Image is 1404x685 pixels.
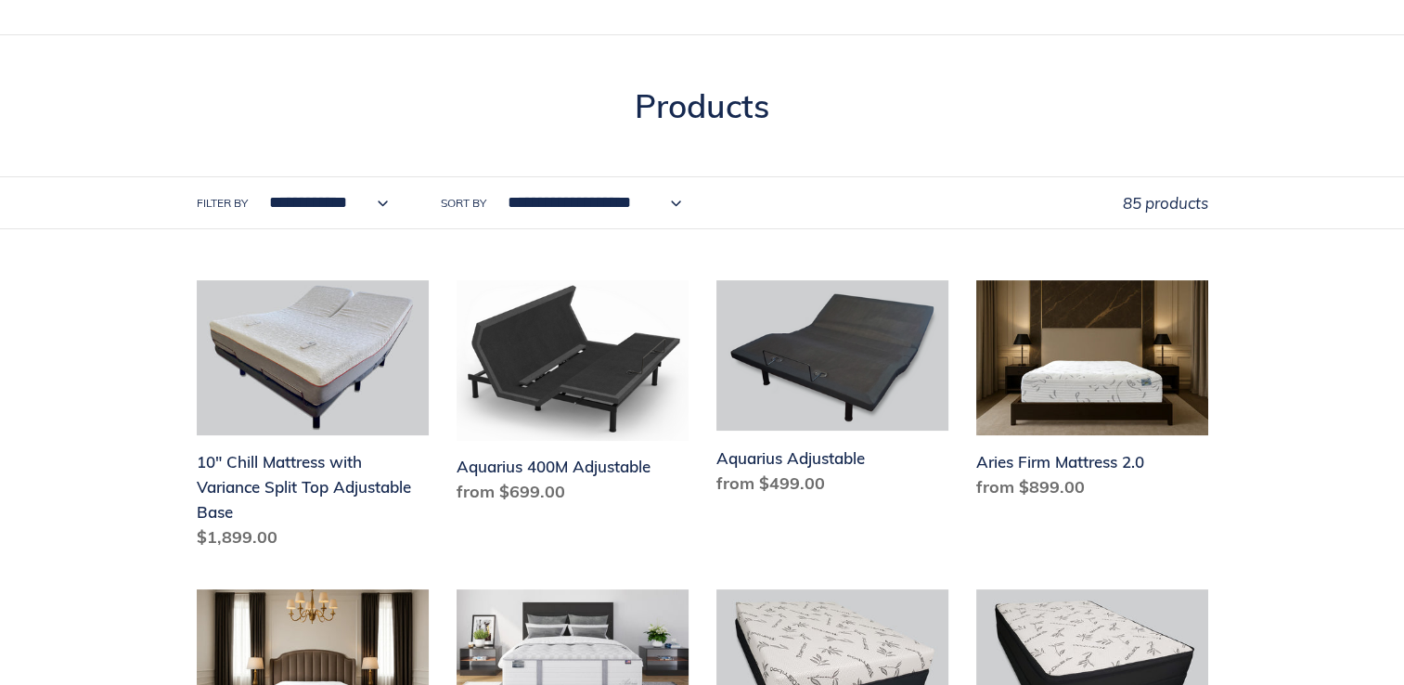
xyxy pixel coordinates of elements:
[716,280,948,502] a: Aquarius Adjustable
[976,280,1208,507] a: Aries Firm Mattress 2.0
[441,195,486,212] label: Sort by
[457,280,689,511] a: Aquarius 400M Adjustable
[197,195,248,212] label: Filter by
[635,85,769,126] span: Products
[197,280,429,557] a: 10" Chill Mattress with Variance Split Top Adjustable Base
[1123,193,1208,213] span: 85 products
